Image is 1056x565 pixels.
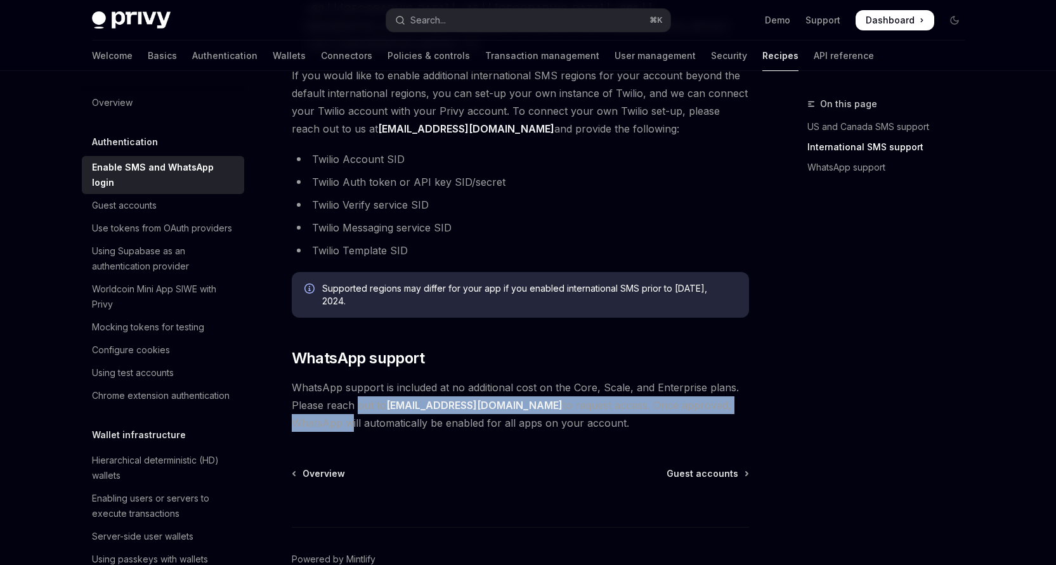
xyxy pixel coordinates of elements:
div: Chrome extension authentication [92,388,230,403]
div: Server-side user wallets [92,529,193,544]
div: Mocking tokens for testing [92,320,204,335]
span: On this page [820,96,877,112]
a: User management [615,41,696,71]
a: Wallets [273,41,306,71]
a: Overview [82,91,244,114]
a: Configure cookies [82,339,244,361]
span: Dashboard [866,14,915,27]
div: Use tokens from OAuth providers [92,221,232,236]
span: Guest accounts [667,467,738,480]
span: WhatsApp support [292,348,424,368]
a: Hierarchical deterministic (HD) wallets [82,449,244,487]
a: Support [805,14,840,27]
div: Enabling users or servers to execute transactions [92,491,237,521]
a: Guest accounts [82,194,244,217]
a: Demo [765,14,790,27]
button: Toggle dark mode [944,10,965,30]
div: Configure cookies [92,342,170,358]
a: Dashboard [856,10,934,30]
a: US and Canada SMS support [807,117,975,137]
div: Overview [92,95,133,110]
a: [EMAIL_ADDRESS][DOMAIN_NAME] [378,122,554,136]
span: Supported regions may differ for your app if you enabled international SMS prior to [DATE], 2024. [322,282,736,308]
li: Twilio Template SID [292,242,749,259]
span: Overview [303,467,345,480]
a: Welcome [92,41,133,71]
a: Recipes [762,41,799,71]
a: Mocking tokens for testing [82,316,244,339]
h5: Wallet infrastructure [92,427,186,443]
img: dark logo [92,11,171,29]
a: Security [711,41,747,71]
div: Guest accounts [92,198,157,213]
div: Search... [410,13,446,28]
a: Use tokens from OAuth providers [82,217,244,240]
svg: Info [304,283,317,296]
div: Worldcoin Mini App SIWE with Privy [92,282,237,312]
button: Open search [386,9,670,32]
div: Using Supabase as an authentication provider [92,244,237,274]
a: WhatsApp support [807,157,975,178]
a: Enable SMS and WhatsApp login [82,156,244,194]
a: Authentication [192,41,257,71]
a: Chrome extension authentication [82,384,244,407]
a: Server-side user wallets [82,525,244,548]
span: If you would like to enable additional international SMS regions for your account beyond the defa... [292,67,749,138]
a: International SMS support [807,137,975,157]
li: Twilio Account SID [292,150,749,168]
div: Enable SMS and WhatsApp login [92,160,237,190]
a: Enabling users or servers to execute transactions [82,487,244,525]
h5: Authentication [92,134,158,150]
a: Transaction management [485,41,599,71]
a: [EMAIL_ADDRESS][DOMAIN_NAME] [386,399,563,412]
a: Basics [148,41,177,71]
span: WhatsApp support is included at no additional cost on the Core, Scale, and Enterprise plans. Plea... [292,379,749,432]
li: Twilio Messaging service SID [292,219,749,237]
a: Using test accounts [82,361,244,384]
div: Using test accounts [92,365,174,380]
a: Using Supabase as an authentication provider [82,240,244,278]
a: Guest accounts [667,467,748,480]
li: Twilio Verify service SID [292,196,749,214]
a: API reference [814,41,874,71]
li: Twilio Auth token or API key SID/secret [292,173,749,191]
span: ⌘ K [649,15,663,25]
a: Worldcoin Mini App SIWE with Privy [82,278,244,316]
a: Policies & controls [388,41,470,71]
a: Overview [293,467,345,480]
a: Connectors [321,41,372,71]
div: Hierarchical deterministic (HD) wallets [92,453,237,483]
